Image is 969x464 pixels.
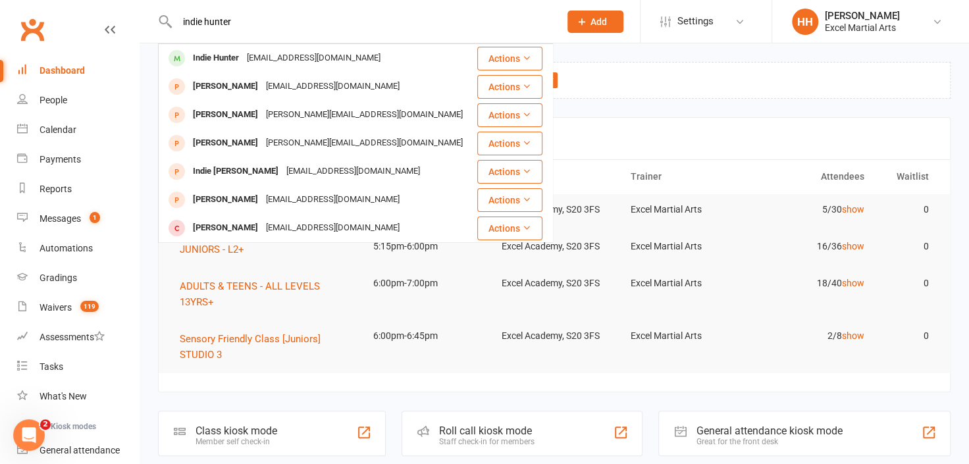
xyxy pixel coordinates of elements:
[876,268,941,299] td: 0
[39,361,63,372] div: Tasks
[792,9,818,35] div: HH
[180,280,320,308] span: ADULTS & TEENS - ALL LEVELS 13YRS+
[361,231,490,262] td: 5:15pm-6:00pm
[39,95,67,105] div: People
[39,213,81,224] div: Messages
[17,145,139,174] a: Payments
[747,194,876,225] td: 5/30
[361,321,490,351] td: 6:00pm-6:45pm
[696,437,842,446] div: Great for the front desk
[567,11,623,33] button: Add
[262,190,404,209] div: [EMAIL_ADDRESS][DOMAIN_NAME]
[477,47,542,70] button: Actions
[17,382,139,411] a: What's New
[39,154,81,165] div: Payments
[39,184,72,194] div: Reports
[477,188,542,212] button: Actions
[361,268,490,299] td: 6:00pm-7:00pm
[189,49,243,68] div: Indie Hunter
[490,231,619,262] td: Excel Academy, S20 3FS
[747,231,876,262] td: 16/36
[842,278,864,288] a: show
[17,263,139,293] a: Gradings
[180,278,350,310] button: ADULTS & TEENS - ALL LEVELS 13YRS+
[180,331,350,363] button: Sensory Friendly Class [Juniors] STUDIO 3
[490,194,619,225] td: Excel Academy, S20 3FS
[490,160,619,193] th: Location
[180,333,321,361] span: Sensory Friendly Class [Juniors] STUDIO 3
[39,272,77,283] div: Gradings
[876,231,941,262] td: 0
[696,425,842,437] div: General attendance kiosk mode
[17,293,139,322] a: Waivers 119
[39,332,105,342] div: Assessments
[17,174,139,204] a: Reports
[17,56,139,86] a: Dashboard
[39,391,87,401] div: What's New
[189,162,282,181] div: Indie [PERSON_NAME]
[490,268,619,299] td: Excel Academy, S20 3FS
[876,160,941,193] th: Waitlist
[173,132,935,145] h3: Coming up [DATE]
[477,103,542,127] button: Actions
[17,115,139,145] a: Calendar
[747,321,876,351] td: 2/8
[619,194,748,225] td: Excel Martial Arts
[17,204,139,234] a: Messages 1
[842,241,864,251] a: show
[619,268,748,299] td: Excel Martial Arts
[39,445,120,455] div: General attendance
[189,105,262,124] div: [PERSON_NAME]
[189,219,262,238] div: [PERSON_NAME]
[262,105,467,124] div: [PERSON_NAME][EMAIL_ADDRESS][DOMAIN_NAME]
[196,437,277,446] div: Member self check-in
[39,124,76,135] div: Calendar
[39,65,85,76] div: Dashboard
[39,302,72,313] div: Waivers
[243,49,384,68] div: [EMAIL_ADDRESS][DOMAIN_NAME]
[17,322,139,352] a: Assessments
[677,7,714,36] span: Settings
[439,425,535,437] div: Roll call kiosk mode
[842,330,864,341] a: show
[477,217,542,240] button: Actions
[189,190,262,209] div: [PERSON_NAME]
[158,62,951,99] div: We're working on an update to your Clubworx dashboard.
[180,244,244,255] span: JUNIORS - L2+
[477,160,542,184] button: Actions
[262,134,467,153] div: [PERSON_NAME][EMAIL_ADDRESS][DOMAIN_NAME]
[825,22,900,34] div: Excel Martial Arts
[90,212,100,223] span: 1
[842,204,864,215] a: show
[40,419,51,430] span: 2
[13,419,45,451] iframe: Intercom live chat
[189,134,262,153] div: [PERSON_NAME]
[173,13,550,31] input: Search...
[262,219,404,238] div: [EMAIL_ADDRESS][DOMAIN_NAME]
[189,77,262,96] div: [PERSON_NAME]
[619,160,748,193] th: Trainer
[619,321,748,351] td: Excel Martial Arts
[876,321,941,351] td: 0
[439,437,535,446] div: Staff check-in for members
[876,194,941,225] td: 0
[39,243,93,253] div: Automations
[619,231,748,262] td: Excel Martial Arts
[747,160,876,193] th: Attendees
[477,75,542,99] button: Actions
[16,13,49,46] a: Clubworx
[196,425,277,437] div: Class kiosk mode
[747,268,876,299] td: 18/40
[590,16,607,27] span: Add
[825,10,900,22] div: [PERSON_NAME]
[490,321,619,351] td: Excel Academy, S20 3FS
[80,301,99,312] span: 119
[17,86,139,115] a: People
[282,162,424,181] div: [EMAIL_ADDRESS][DOMAIN_NAME]
[17,234,139,263] a: Automations
[17,352,139,382] a: Tasks
[477,132,542,155] button: Actions
[180,242,253,257] button: JUNIORS - L2+
[262,77,404,96] div: [EMAIL_ADDRESS][DOMAIN_NAME]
